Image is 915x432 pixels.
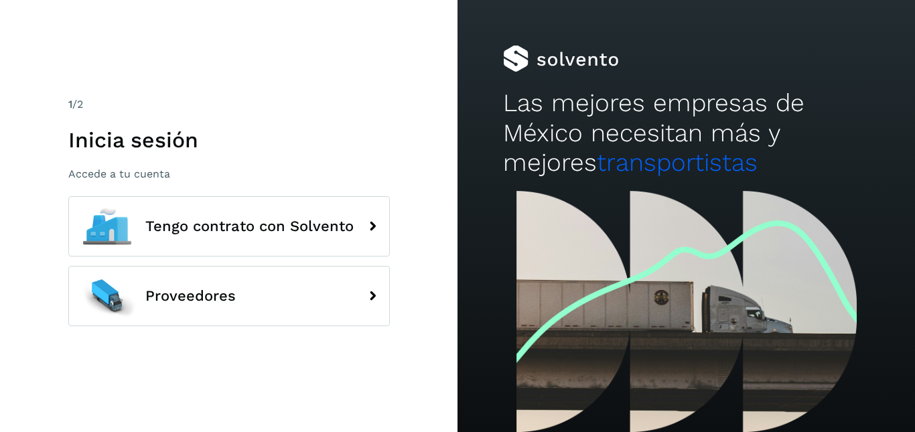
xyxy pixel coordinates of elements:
[68,127,390,153] h1: Inicia sesión
[145,288,236,304] span: Proveedores
[68,98,72,111] span: 1
[145,218,354,234] span: Tengo contrato con Solvento
[68,266,390,326] button: Proveedores
[68,96,390,113] div: /2
[597,148,758,177] span: transportistas
[68,196,390,257] button: Tengo contrato con Solvento
[503,88,869,177] h2: Las mejores empresas de México necesitan más y mejores
[68,167,390,180] p: Accede a tu cuenta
